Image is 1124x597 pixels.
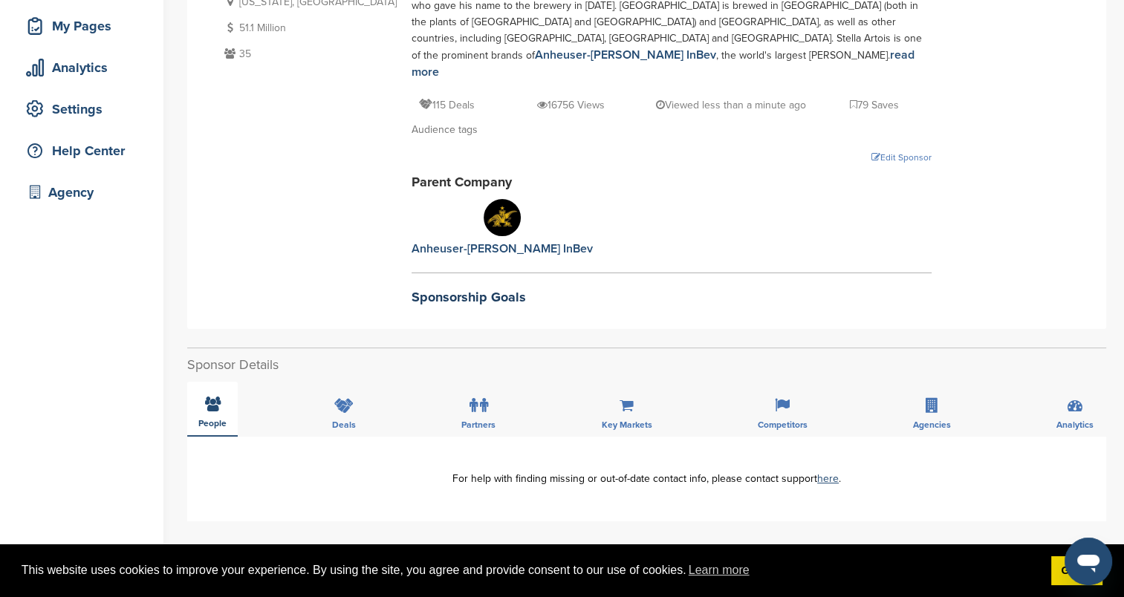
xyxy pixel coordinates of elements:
span: Analytics [1056,420,1094,429]
a: Anheuser-[PERSON_NAME] InBev [412,199,593,257]
div: Help Center [22,137,149,164]
div: Audience tags [412,122,932,138]
div: Analytics [22,54,149,81]
div: Agency [22,179,149,206]
iframe: Button to launch messaging window [1065,538,1112,585]
span: Partners [461,420,496,429]
h2: Sponsor Details [187,355,1106,375]
span: Agencies [913,420,951,429]
div: For help with finding missing or out-of-date contact info, please contact support . [209,474,1084,484]
div: My Pages [22,13,149,39]
span: Deals [332,420,356,429]
p: Viewed less than a minute ago [656,96,806,114]
p: 51.1 Million [221,19,397,37]
a: Edit Sponsor [412,149,932,166]
a: Analytics [15,50,149,85]
a: Agency [15,175,149,209]
h2: Parent Company [412,172,932,192]
p: 35 [221,45,397,63]
a: here [817,472,839,485]
p: 16756 Views [537,96,605,114]
a: Settings [15,92,149,126]
p: 79 Saves [850,96,899,114]
p: 115 Deals [419,96,475,114]
span: This website uses cookies to improve your experience. By using the site, you agree and provide co... [22,559,1039,581]
img: Sponsorpitch & Anheuser-Busch InBev [484,199,521,236]
span: Competitors [758,420,808,429]
div: Settings [22,96,149,123]
a: My Pages [15,9,149,43]
a: dismiss cookie message [1051,556,1102,586]
h2: Sponsorship Goals [412,287,932,307]
a: Help Center [15,134,149,168]
a: Anheuser-[PERSON_NAME] InBev [535,48,716,62]
span: Key Markets [601,420,652,429]
span: People [198,419,227,428]
div: Anheuser-[PERSON_NAME] InBev [412,241,593,257]
a: learn more about cookies [686,559,752,581]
